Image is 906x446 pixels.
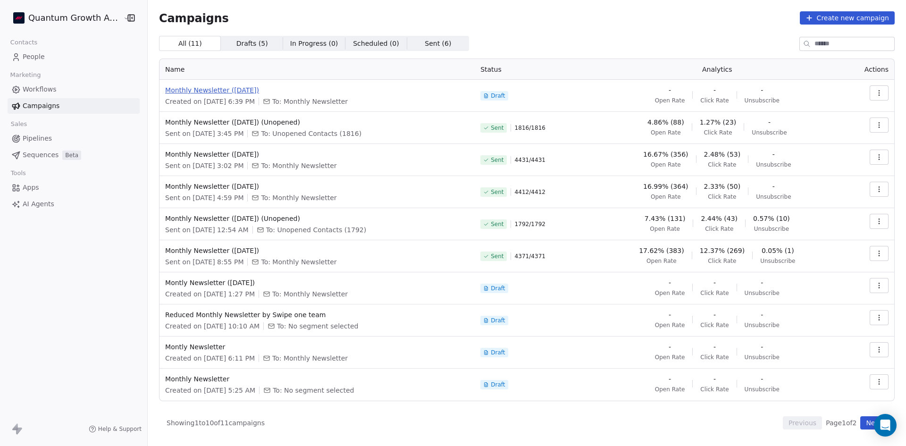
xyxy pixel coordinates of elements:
[159,11,229,25] span: Campaigns
[165,353,255,363] span: Created on [DATE] 6:11 PM
[353,39,399,49] span: Scheduled ( 0 )
[165,386,255,395] span: Created on [DATE] 5:25 AM
[23,101,59,111] span: Campaigns
[165,150,469,159] span: Monthly Newsletter ([DATE])
[515,188,545,196] span: 4412 / 4412
[277,321,358,331] span: To: No segment selected
[515,252,545,260] span: 4371 / 4371
[783,416,822,429] button: Previous
[745,353,780,361] span: Unsubscribe
[700,321,729,329] span: Click Rate
[761,85,763,95] span: -
[236,39,268,49] span: Drafts ( 5 )
[768,118,771,127] span: -
[8,49,140,65] a: People
[491,220,503,228] span: Sent
[761,310,763,320] span: -
[6,68,45,82] span: Marketing
[23,150,59,160] span: Sequences
[745,289,780,297] span: Unsubscribe
[266,225,367,235] span: To: Unopened Contacts (1792)
[713,85,716,95] span: -
[8,180,140,195] a: Apps
[165,257,243,267] span: Sent on [DATE] 8:55 PM
[704,182,741,191] span: 2.33% (50)
[713,374,716,384] span: -
[655,386,685,393] span: Open Rate
[669,85,671,95] span: -
[708,257,736,265] span: Click Rate
[651,193,681,201] span: Open Rate
[8,147,140,163] a: SequencesBeta
[261,129,361,138] span: To: Unopened Contacts (1816)
[165,193,243,202] span: Sent on [DATE] 4:59 PM
[643,150,688,159] span: 16.67% (356)
[647,118,684,127] span: 4.86% (88)
[261,161,336,170] span: To: Monthly Newsletter
[8,82,140,97] a: Workflows
[705,225,733,233] span: Click Rate
[290,39,338,49] span: In Progress ( 0 )
[713,278,716,287] span: -
[515,156,545,164] span: 4431 / 4431
[701,214,738,223] span: 2.44% (43)
[646,257,677,265] span: Open Rate
[165,289,255,299] span: Created on [DATE] 1:27 PM
[165,374,469,384] span: Monthly Newsletter
[165,161,243,170] span: Sent on [DATE] 3:02 PM
[165,278,469,287] span: Montly Newsletter ([DATE])
[700,97,729,104] span: Click Rate
[826,418,856,428] span: Page 1 of 2
[761,342,763,352] span: -
[593,59,841,80] th: Analytics
[491,156,503,164] span: Sent
[708,193,736,201] span: Click Rate
[23,134,52,143] span: Pipelines
[874,414,897,437] div: Open Intercom Messenger
[8,98,140,114] a: Campaigns
[745,321,780,329] span: Unsubscribe
[756,193,791,201] span: Unsubscribe
[655,353,685,361] span: Open Rate
[754,225,789,233] span: Unsubscribe
[643,182,688,191] span: 16.99% (364)
[700,118,737,127] span: 1.27% (23)
[700,386,729,393] span: Click Rate
[11,10,117,26] button: Quantum Growth Advisors
[761,374,763,384] span: -
[860,416,887,429] button: Next
[700,289,729,297] span: Click Rate
[772,182,775,191] span: -
[491,349,505,356] span: Draft
[772,150,775,159] span: -
[98,425,142,433] span: Help & Support
[753,214,790,223] span: 0.57% (10)
[13,12,25,24] img: Favicon%20-%20Blue%20Background.png
[165,85,469,95] span: Monthly Newsletter ([DATE])
[651,129,681,136] span: Open Rate
[425,39,451,49] span: Sent ( 6 )
[167,418,265,428] span: Showing 1 to 10 of 11 campaigns
[272,97,348,106] span: To: Monthly Newsletter
[272,353,348,363] span: To: Monthly Newsletter
[62,151,81,160] span: Beta
[7,166,30,180] span: Tools
[669,310,671,320] span: -
[6,35,42,50] span: Contacts
[28,12,121,24] span: Quantum Growth Advisors
[645,214,686,223] span: 7.43% (131)
[491,252,503,260] span: Sent
[655,321,685,329] span: Open Rate
[745,386,780,393] span: Unsubscribe
[700,353,729,361] span: Click Rate
[841,59,894,80] th: Actions
[165,182,469,191] span: Monthly Newsletter ([DATE])
[760,257,795,265] span: Unsubscribe
[639,246,684,255] span: 17.62% (383)
[491,317,505,324] span: Draft
[165,225,248,235] span: Sent on [DATE] 12:54 AM
[745,97,780,104] span: Unsubscribe
[669,278,671,287] span: -
[762,246,794,255] span: 0.05% (1)
[669,342,671,352] span: -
